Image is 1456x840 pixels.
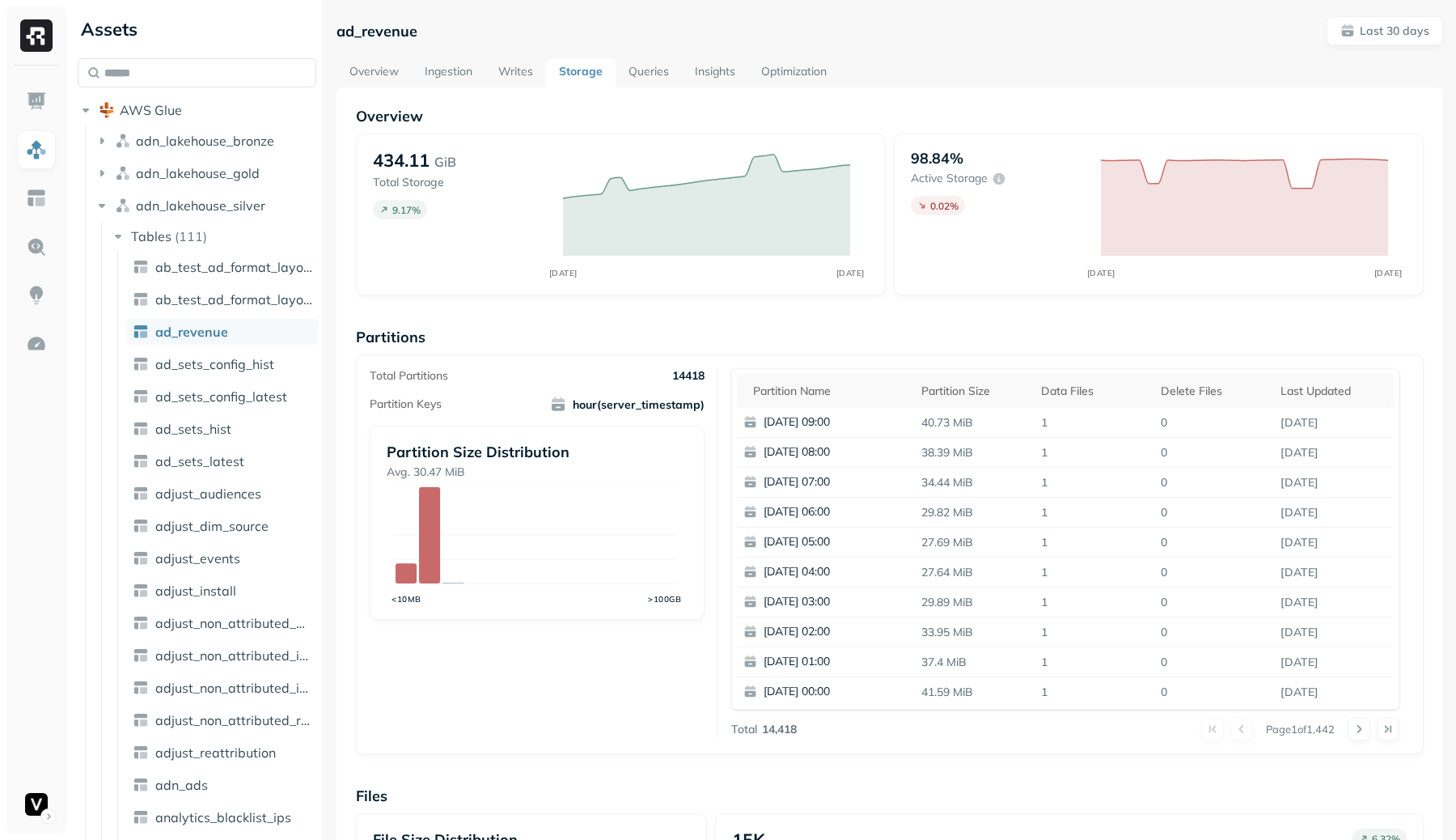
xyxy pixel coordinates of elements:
a: adjust_reattribution [126,740,319,766]
div: Last updated [1280,384,1387,399]
p: Aug 11, 2025 [1274,678,1394,706]
p: ( 111 ) [175,228,207,244]
p: ad_revenue [336,22,417,40]
span: Tables [131,228,171,244]
button: [DATE] 00:00 [737,677,928,706]
button: [DATE] 01:00 [737,647,928,677]
img: Asset Explorer [26,188,47,209]
a: ad_revenue [126,319,319,345]
p: 1 [1035,409,1154,437]
p: Aug 11, 2025 [1274,528,1394,557]
p: 1 [1035,648,1154,677]
p: 33.95 MiB [915,618,1035,647]
p: Aug 11, 2025 [1274,558,1394,587]
p: 1 [1035,498,1154,527]
button: [DATE] 02:00 [737,617,928,647]
p: [DATE] 03:00 [764,594,921,610]
img: Assets [26,139,47,160]
p: Active storage [911,171,988,186]
p: 14,418 [762,722,797,737]
p: [DATE] 05:00 [764,534,921,550]
div: Delete Files [1161,384,1268,399]
span: ad_sets_latest [155,453,244,469]
a: ad_sets_hist [126,416,319,442]
p: 40.73 MiB [915,409,1035,437]
p: 98.84% [911,149,963,168]
p: 0 [1154,469,1274,497]
p: Partitions [356,328,1424,346]
p: 0 [1154,439,1274,467]
a: adjust_non_attributed_install [126,675,319,701]
img: table [133,486,149,502]
a: adjust_dim_source [126,513,319,539]
a: Insights [682,58,748,87]
a: adjust_events [126,545,319,571]
span: adn_ads [155,777,208,793]
div: Assets [78,16,316,42]
span: analytics_blacklist_ips [155,809,291,825]
img: root [99,102,115,118]
p: 0 [1154,678,1274,706]
img: Ryft [20,19,53,52]
p: [DATE] 08:00 [764,444,921,460]
a: analytics_blacklist_ips [126,804,319,830]
p: [DATE] 02:00 [764,624,921,640]
span: ad_revenue [155,324,228,340]
img: table [133,712,149,728]
p: 1 [1035,469,1154,497]
p: 41.59 MiB [915,678,1035,706]
p: 38.39 MiB [915,439,1035,467]
a: ab_test_ad_format_layout_config_hist [126,254,319,280]
img: table [133,550,149,566]
img: table [133,745,149,761]
span: adjust_reattribution [155,745,276,761]
button: [DATE] 06:00 [737,498,928,527]
img: namespace [115,165,131,181]
tspan: [DATE] [548,268,577,278]
tspan: [DATE] [836,268,864,278]
p: 1 [1035,558,1154,587]
a: adjust_non_attributed_ad_revenue [126,610,319,636]
img: namespace [115,197,131,214]
span: adjust_non_attributed_install [155,680,312,696]
p: Total Partitions [370,368,448,384]
img: table [133,291,149,308]
p: 27.69 MiB [915,528,1035,557]
img: table [133,324,149,340]
p: Aug 11, 2025 [1274,648,1394,677]
a: Overview [336,58,412,87]
p: Partition Size Distribution [387,443,687,461]
p: [DATE] 01:00 [764,654,921,670]
img: table [133,453,149,469]
img: Optimization [26,333,47,354]
p: 1 [1035,618,1154,647]
p: Aug 11, 2025 [1274,618,1394,647]
img: Voodoo [25,793,48,816]
img: table [133,680,149,696]
button: [DATE] 03:00 [737,588,928,617]
div: Partition name [753,384,908,399]
a: Storage [546,58,616,87]
img: table [133,388,149,405]
span: hour(server_timestamp) [550,397,705,413]
span: ad_sets_hist [155,421,231,437]
p: 1 [1035,588,1154,617]
span: adjust_events [155,550,240,566]
span: adjust_non_attributed_ad_revenue [155,615,312,631]
button: Tables(111) [110,223,318,249]
img: table [133,777,149,793]
a: ad_sets_config_hist [126,351,319,377]
p: Partition Keys [370,397,442,412]
span: adn_lakehouse_bronze [136,133,274,149]
tspan: <10MB [392,594,422,605]
p: 1 [1035,528,1154,557]
a: Writes [485,58,546,87]
p: Page 1 of 1,442 [1266,722,1335,736]
button: [DATE] 04:00 [737,558,928,587]
button: adn_lakehouse_bronze [94,128,317,154]
img: Query Explorer [26,236,47,257]
img: namespace [115,133,131,149]
button: Last 30 days [1327,16,1443,45]
p: GiB [434,152,456,172]
img: table [133,518,149,534]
